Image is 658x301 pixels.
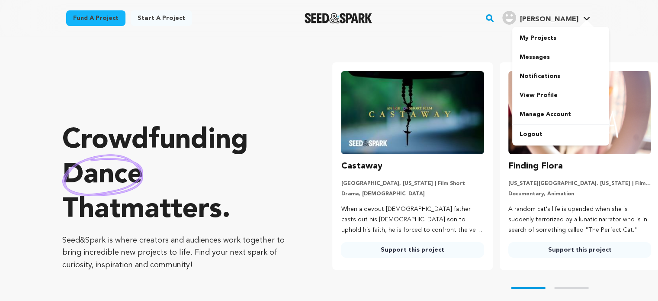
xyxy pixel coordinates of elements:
p: Crowdfunding that . [62,123,298,227]
p: Seed&Spark is where creators and audiences work together to bring incredible new projects to life... [62,234,298,272]
span: [PERSON_NAME] [520,16,578,23]
img: user.png [502,11,516,25]
p: [GEOGRAPHIC_DATA], [US_STATE] | Film Short [341,180,484,187]
p: Drama, [DEMOGRAPHIC_DATA] [341,191,484,197]
a: Notifications [512,67,609,86]
p: When a devout [DEMOGRAPHIC_DATA] father casts out his [DEMOGRAPHIC_DATA] son to uphold his faith,... [341,204,484,235]
div: Bianca's Profile [502,11,578,25]
a: Seed&Spark Homepage [305,13,372,23]
h3: Castaway [341,159,382,173]
p: A random cat's life is upended when she is suddenly terrorized by a lunatic narrator who is in se... [508,204,651,235]
a: Bianca's Profile [501,9,592,25]
a: Messages [512,48,609,67]
p: [US_STATE][GEOGRAPHIC_DATA], [US_STATE] | Film Short [508,180,651,187]
span: Bianca's Profile [501,9,592,27]
a: Fund a project [66,10,125,26]
a: View Profile [512,86,609,105]
img: hand sketched image [62,154,143,196]
a: Start a project [131,10,192,26]
a: Support this project [508,242,651,258]
a: Logout [512,125,609,144]
span: matters [121,196,222,224]
a: Manage Account [512,105,609,124]
a: Support this project [341,242,484,258]
h3: Finding Flora [508,159,563,173]
img: Castaway image [341,71,484,154]
img: Finding Flora image [508,71,651,154]
img: Seed&Spark Logo Dark Mode [305,13,372,23]
p: Documentary, Animation [508,191,651,197]
a: My Projects [512,29,609,48]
